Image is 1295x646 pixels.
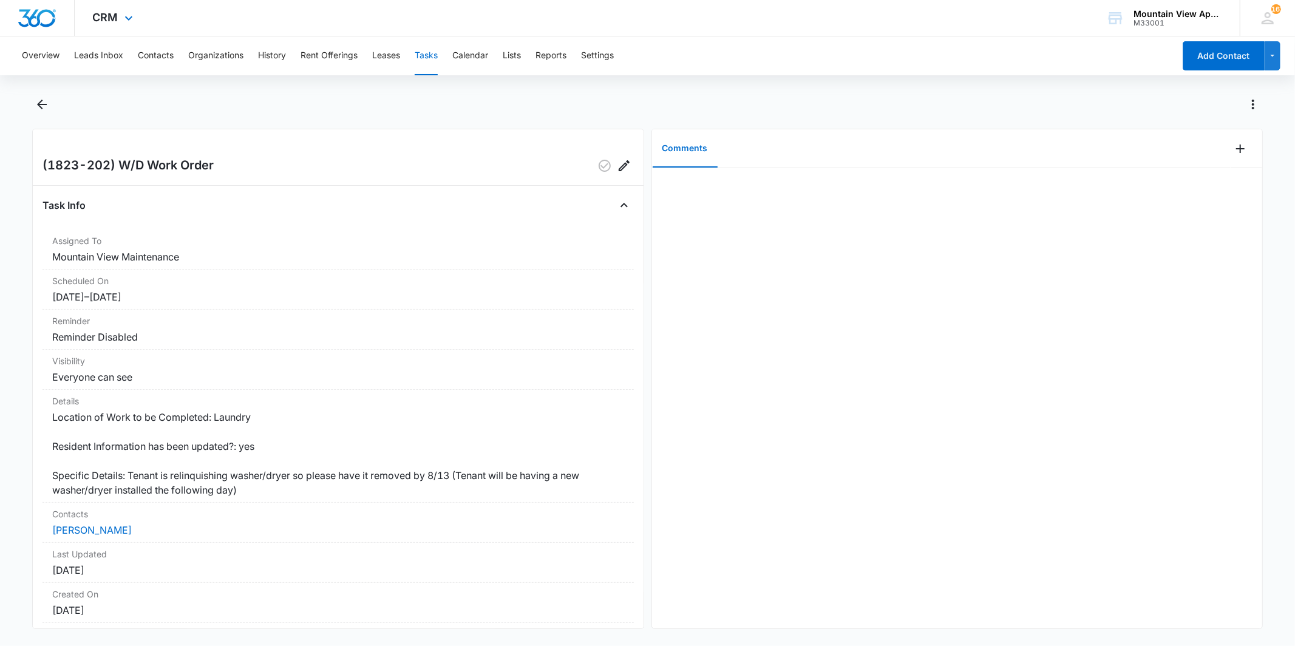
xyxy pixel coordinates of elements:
h2: (1823-202) W/D Work Order [42,156,214,175]
button: Settings [581,36,614,75]
button: Back [32,95,51,114]
button: Comments [653,130,718,168]
dt: Created On [52,588,624,600]
dd: Reminder Disabled [52,330,624,344]
div: Last Updated[DATE] [42,543,633,583]
dt: Assigned By [52,628,624,641]
dd: Mountain View Maintenance [52,250,624,264]
span: CRM [93,11,118,24]
div: DetailsLocation of Work to be Completed: Laundry Resident Information has been updated?: yes Spec... [42,390,633,503]
button: Organizations [188,36,243,75]
div: Scheduled On[DATE]–[DATE] [42,270,633,310]
button: Edit [614,156,634,175]
dt: Assigned To [52,234,624,247]
h4: Task Info [42,198,86,212]
dd: Everyone can see [52,370,624,384]
dt: Visibility [52,355,624,367]
dd: [DATE] [52,603,624,617]
button: Close [614,195,634,215]
dd: [DATE] [52,563,624,577]
button: Tasks [415,36,438,75]
div: notifications count [1271,4,1281,14]
div: Assigned ToMountain View Maintenance [42,229,633,270]
div: account id [1134,19,1222,27]
dt: Reminder [52,314,624,327]
a: [PERSON_NAME] [52,524,132,536]
button: Rent Offerings [301,36,358,75]
button: Leads Inbox [74,36,123,75]
div: Contacts[PERSON_NAME] [42,503,633,543]
dd: [DATE] – [DATE] [52,290,624,304]
dt: Details [52,395,624,407]
button: Contacts [138,36,174,75]
button: Calendar [452,36,488,75]
dt: Contacts [52,508,624,520]
dt: Last Updated [52,548,624,560]
button: Reports [535,36,566,75]
button: History [258,36,286,75]
button: Add Comment [1231,139,1250,158]
button: Overview [22,36,59,75]
div: account name [1134,9,1222,19]
button: Leases [372,36,400,75]
div: VisibilityEveryone can see [42,350,633,390]
dd: Location of Work to be Completed: Laundry Resident Information has been updated?: yes Specific De... [52,410,624,497]
span: 162 [1271,4,1281,14]
div: ReminderReminder Disabled [42,310,633,350]
dt: Scheduled On [52,274,624,287]
button: Add Contact [1183,41,1265,70]
button: Lists [503,36,521,75]
div: Created On[DATE] [42,583,633,623]
button: Actions [1243,95,1263,114]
